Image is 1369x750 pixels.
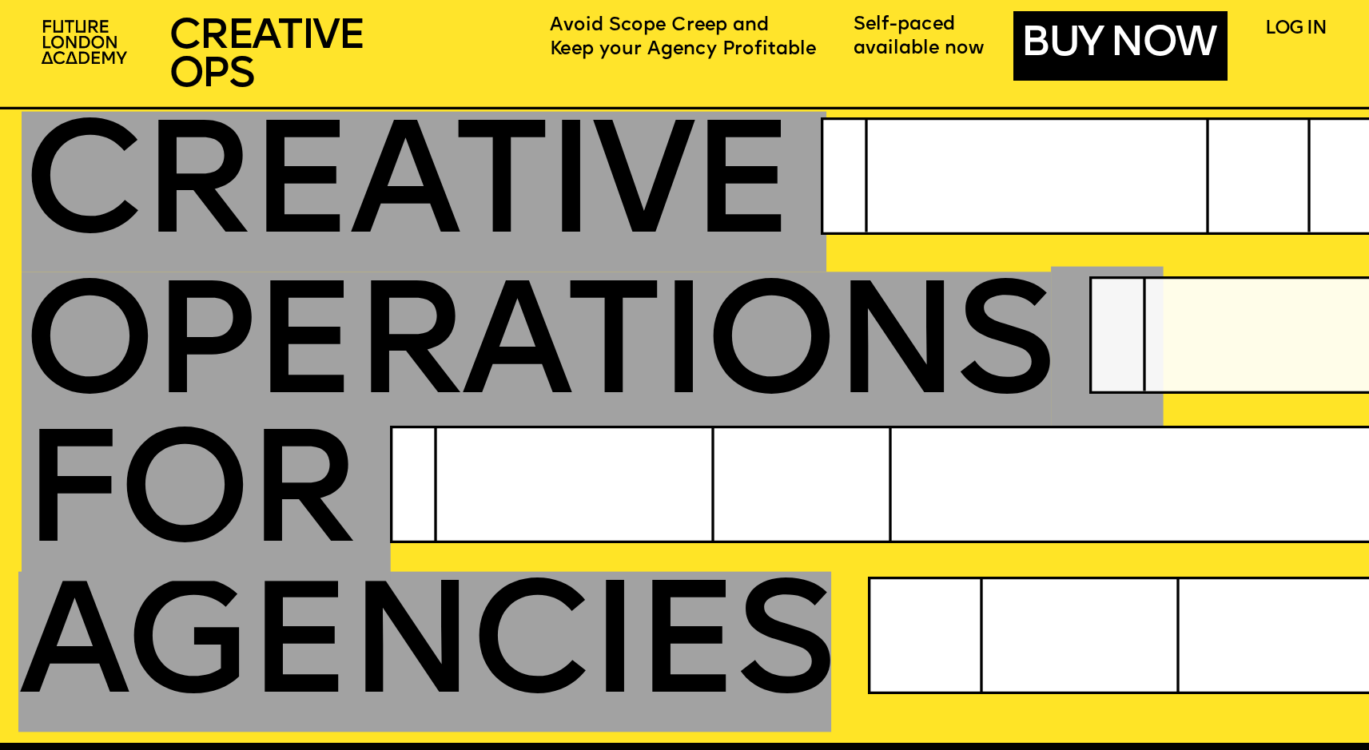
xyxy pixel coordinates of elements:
span: CREATIVE [22,112,790,272]
a: BUY NOW [1021,22,1214,66]
a: LOG IN [1265,20,1325,38]
span: Self-paced [854,16,955,34]
span: CREATIVE OPS [169,16,363,97]
span: AGENCIES [18,571,831,732]
span: available now [854,40,985,58]
img: upload-2f72e7a8-3806-41e8-b55b-d754ac055a4a.png [34,12,139,75]
span: OPERatioNS [22,272,1051,433]
span: Avoid Scope Creep and [550,18,769,35]
span: FOR [22,420,355,581]
span: Keep your Agency Profitable [550,42,816,59]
